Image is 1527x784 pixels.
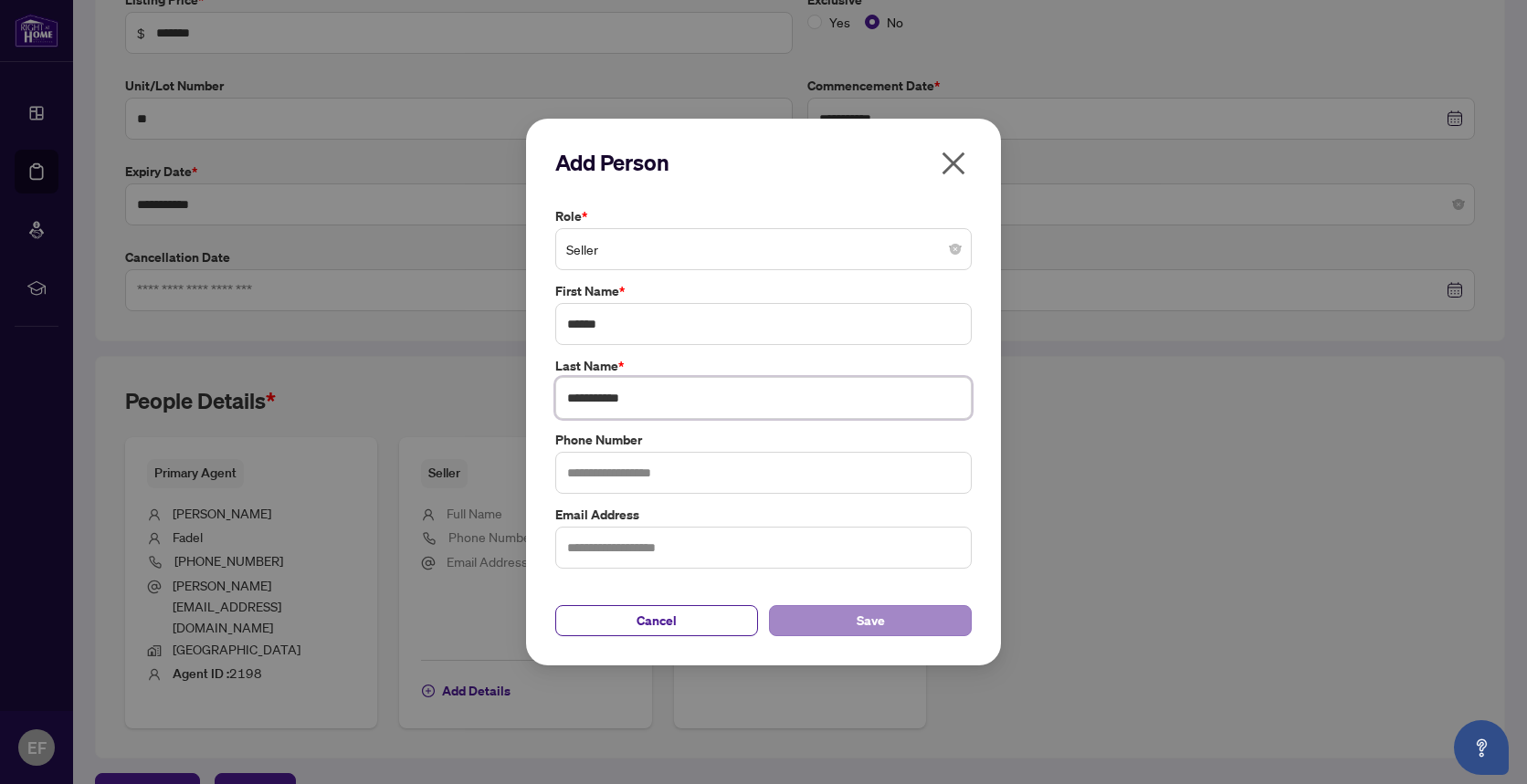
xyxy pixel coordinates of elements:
[950,244,961,255] span: close-circle
[555,206,972,226] label: Role
[939,149,968,178] span: close
[637,606,677,635] span: Cancel
[555,356,972,376] label: Last Name
[566,232,961,267] span: Seller
[555,281,972,301] label: First Name
[1454,720,1509,775] button: Open asap
[555,605,758,636] button: Cancel
[555,430,972,450] label: Phone Number
[555,148,972,177] h2: Add Person
[769,605,972,636] button: Save
[857,606,885,635] span: Save
[555,505,972,525] label: Email Address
